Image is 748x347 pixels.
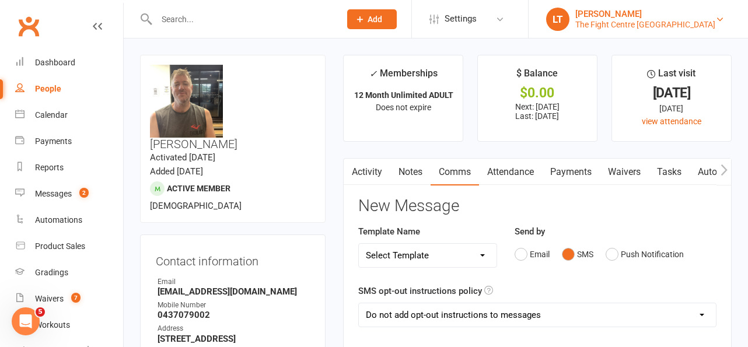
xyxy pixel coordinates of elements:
[358,284,482,298] label: SMS opt-out instructions policy
[150,152,215,163] time: Activated [DATE]
[15,155,123,181] a: Reports
[158,300,310,311] div: Mobile Number
[35,136,72,146] div: Payments
[562,243,593,265] button: SMS
[488,102,586,121] p: Next: [DATE] Last: [DATE]
[344,159,390,185] a: Activity
[15,50,123,76] a: Dashboard
[15,207,123,233] a: Automations
[445,6,477,32] span: Settings
[158,310,310,320] strong: 0437079002
[649,159,690,185] a: Tasks
[358,225,420,239] label: Template Name
[368,15,382,24] span: Add
[542,159,600,185] a: Payments
[150,201,242,211] span: [DEMOGRAPHIC_DATA]
[15,128,123,155] a: Payments
[35,163,64,172] div: Reports
[431,159,479,185] a: Comms
[35,189,72,198] div: Messages
[369,68,377,79] i: ✓
[390,159,431,185] a: Notes
[158,323,310,334] div: Address
[15,312,123,338] a: Workouts
[515,243,550,265] button: Email
[35,241,85,251] div: Product Sales
[158,334,310,344] strong: [STREET_ADDRESS]
[14,12,43,41] a: Clubworx
[606,243,684,265] button: Push Notification
[515,225,545,239] label: Send by
[347,9,397,29] button: Add
[516,66,558,87] div: $ Balance
[150,65,223,138] img: image1749251680.png
[35,84,61,93] div: People
[167,184,230,193] span: Active member
[153,11,332,27] input: Search...
[158,286,310,297] strong: [EMAIL_ADDRESS][DOMAIN_NAME]
[15,233,123,260] a: Product Sales
[36,307,45,317] span: 5
[15,102,123,128] a: Calendar
[488,87,586,99] div: $0.00
[376,103,431,112] span: Does not expire
[600,159,649,185] a: Waivers
[642,117,701,126] a: view attendance
[15,286,123,312] a: Waivers 7
[15,181,123,207] a: Messages 2
[12,307,40,335] iframe: Intercom live chat
[647,66,695,87] div: Last visit
[15,76,123,102] a: People
[575,19,715,30] div: The Fight Centre [GEOGRAPHIC_DATA]
[354,90,453,100] strong: 12 Month Unlimited ADULT
[156,250,310,268] h3: Contact information
[479,159,542,185] a: Attendance
[35,320,70,330] div: Workouts
[369,66,438,87] div: Memberships
[158,276,310,288] div: Email
[35,58,75,67] div: Dashboard
[35,110,68,120] div: Calendar
[35,215,82,225] div: Automations
[575,9,715,19] div: [PERSON_NAME]
[150,65,316,150] h3: [PERSON_NAME]
[79,188,89,198] span: 2
[358,197,716,215] h3: New Message
[623,102,721,115] div: [DATE]
[623,87,721,99] div: [DATE]
[35,294,64,303] div: Waivers
[15,260,123,286] a: Gradings
[71,293,81,303] span: 7
[150,166,203,177] time: Added [DATE]
[546,8,569,31] div: LT
[35,268,68,277] div: Gradings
